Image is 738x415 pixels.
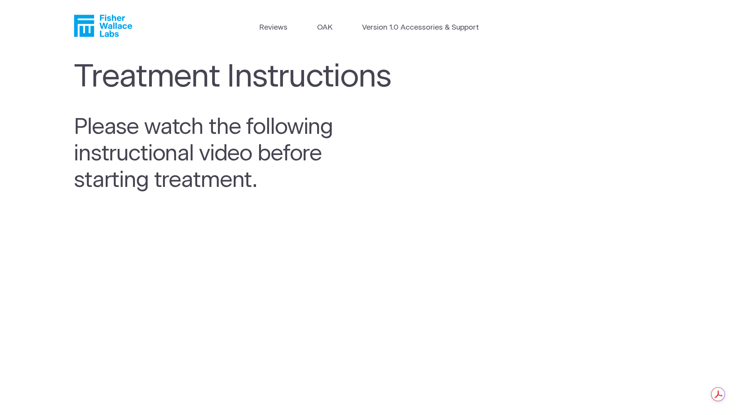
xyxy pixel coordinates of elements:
[74,15,132,37] a: Fisher Wallace
[259,22,288,33] a: Reviews
[362,22,479,33] a: Version 1.0 Accessories & Support
[74,114,358,194] h2: Please watch the following instructional video before starting treatment.
[74,59,406,96] h1: Treatment Instructions
[317,22,332,33] a: OAK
